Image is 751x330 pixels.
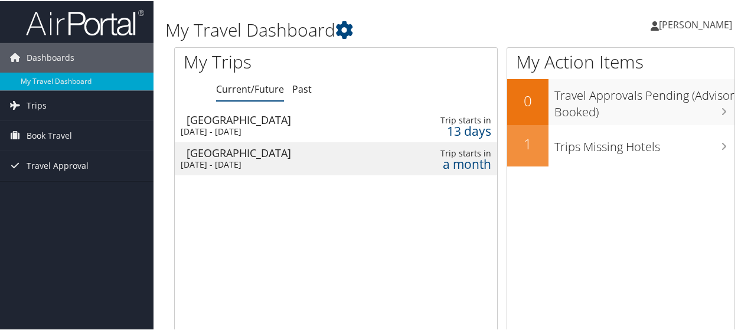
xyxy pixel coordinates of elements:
[507,48,734,73] h1: My Action Items
[187,146,387,157] div: [GEOGRAPHIC_DATA]
[507,90,548,110] h2: 0
[423,158,491,168] div: a month
[507,78,734,123] a: 0Travel Approvals Pending (Advisor Booked)
[26,8,144,35] img: airportal-logo.png
[27,120,72,149] span: Book Travel
[423,125,491,135] div: 13 days
[27,90,47,119] span: Trips
[181,125,381,136] div: [DATE] - [DATE]
[423,147,491,158] div: Trip starts in
[554,132,734,154] h3: Trips Missing Hotels
[423,114,491,125] div: Trip starts in
[651,6,744,41] a: [PERSON_NAME]
[187,113,387,124] div: [GEOGRAPHIC_DATA]
[554,80,734,119] h3: Travel Approvals Pending (Advisor Booked)
[165,17,551,41] h1: My Travel Dashboard
[292,81,312,94] a: Past
[27,150,89,179] span: Travel Approval
[659,17,732,30] span: [PERSON_NAME]
[27,42,74,71] span: Dashboards
[181,158,381,169] div: [DATE] - [DATE]
[507,133,548,153] h2: 1
[216,81,284,94] a: Current/Future
[184,48,354,73] h1: My Trips
[507,124,734,165] a: 1Trips Missing Hotels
